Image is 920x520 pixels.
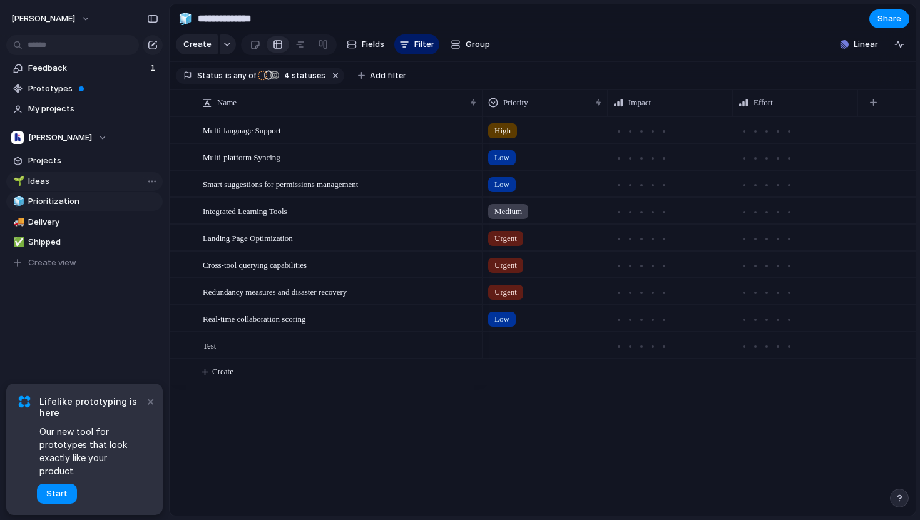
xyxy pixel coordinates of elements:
a: 🌱Ideas [6,172,163,191]
span: Feedback [28,62,146,74]
span: Test [203,338,216,352]
div: 🌱 [13,174,22,188]
button: Share [869,9,909,28]
span: Create view [28,257,76,269]
button: ✅ [11,236,24,248]
span: Prototypes [28,83,158,95]
span: Impact [628,96,651,109]
span: Fields [362,38,384,51]
span: Group [466,38,490,51]
span: Status [197,70,223,81]
button: 🌱 [11,175,24,188]
span: Smart suggestions for permissions management [203,176,358,191]
button: Filter [394,34,439,54]
span: High [494,125,511,137]
span: Multi-platform Syncing [203,150,280,164]
button: Group [444,34,496,54]
span: statuses [280,70,325,81]
span: Add filter [370,70,406,81]
span: [PERSON_NAME] [28,131,92,144]
span: Priority [503,96,528,109]
a: ✅Shipped [6,233,163,252]
button: [PERSON_NAME] [6,128,163,147]
span: Effort [754,96,773,109]
span: Delivery [28,216,158,228]
span: Real-time collaboration scoring [203,311,306,325]
span: Medium [494,205,522,218]
div: ✅ [13,235,22,250]
button: Linear [835,35,883,54]
span: [PERSON_NAME] [11,13,75,25]
button: 🚚 [11,216,24,228]
button: Create view [6,253,163,272]
span: Integrated Learning Tools [203,203,287,218]
span: Multi-language Support [203,123,281,137]
button: 🧊 [175,9,195,29]
span: Urgent [494,259,517,272]
span: Landing Page Optimization [203,230,293,245]
button: 🧊 [11,195,24,208]
span: Low [494,178,509,191]
button: Dismiss [143,394,158,409]
span: Urgent [494,232,517,245]
button: 4 statuses [257,69,328,83]
a: My projects [6,99,163,118]
span: Share [877,13,901,25]
button: Start [37,484,77,504]
button: Fields [342,34,389,54]
span: any of [232,70,256,81]
span: Urgent [494,286,517,298]
a: Feedback1 [6,59,163,78]
span: Lifelike prototyping is here [39,396,144,419]
a: 🧊Prioritization [6,192,163,211]
span: My projects [28,103,158,115]
button: isany of [223,69,258,83]
span: Linear [854,38,878,51]
span: Create [212,365,233,378]
span: Ideas [28,175,158,188]
span: Low [494,151,509,164]
div: 🧊 [178,10,192,27]
span: Redundancy measures and disaster recovery [203,284,347,298]
button: [PERSON_NAME] [6,9,97,29]
span: Start [46,487,68,500]
span: Low [494,313,509,325]
div: 🚚 [13,215,22,229]
div: 🧊 [13,195,22,209]
span: Our new tool for prototypes that look exactly like your product. [39,425,144,477]
span: Create [183,38,212,51]
a: Projects [6,151,163,170]
span: Filter [414,38,434,51]
a: 🚚Delivery [6,213,163,232]
span: 1 [150,62,158,74]
span: is [225,70,232,81]
span: 4 [280,71,292,80]
span: Cross-tool querying capabilities [203,257,307,272]
span: Name [217,96,237,109]
a: Prototypes [6,79,163,98]
span: Shipped [28,236,158,248]
button: Create [176,34,218,54]
span: Prioritization [28,195,158,208]
button: Add filter [350,67,414,84]
span: Projects [28,155,158,167]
